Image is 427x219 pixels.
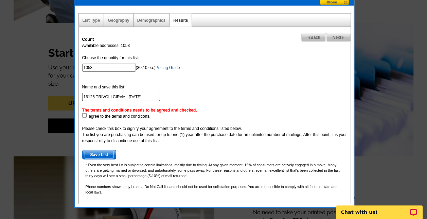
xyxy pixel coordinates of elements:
[302,33,326,41] span: Back
[82,150,117,159] button: Save List
[82,184,347,195] p: Phone numbers shown may be on a Do Not Call list and should not be used for solicitation purposes...
[82,108,197,113] span: The terms and conditions needs to be agreed and checked.
[79,33,351,204] div: Available addresses: 1053
[82,162,347,179] p: * Even the very best list is subject to certain limitations, mostly due to timing. At any given m...
[341,36,344,39] img: button-next-arrow-gray.png
[82,55,139,61] label: Choose the quantity for this list:
[326,33,350,42] a: Next
[156,65,180,70] a: Pricing Guide
[85,151,114,159] span: Save List
[82,125,347,144] div: Please check this box to signify your agreement to the terms and conditions listed below. The lis...
[307,36,310,39] img: button-prev-arrow-gray.png
[108,18,129,23] a: Geography
[83,18,100,23] a: List Type
[301,33,326,42] a: Back
[173,18,188,23] a: Results
[137,18,165,23] a: Demographics
[82,84,125,90] label: Name and save this list:
[82,55,347,159] form: ($0.10 ea.) I agree to the terms and conditions.
[326,33,350,41] span: Next
[82,37,94,42] strong: Count
[332,198,427,219] iframe: LiveChat chat widget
